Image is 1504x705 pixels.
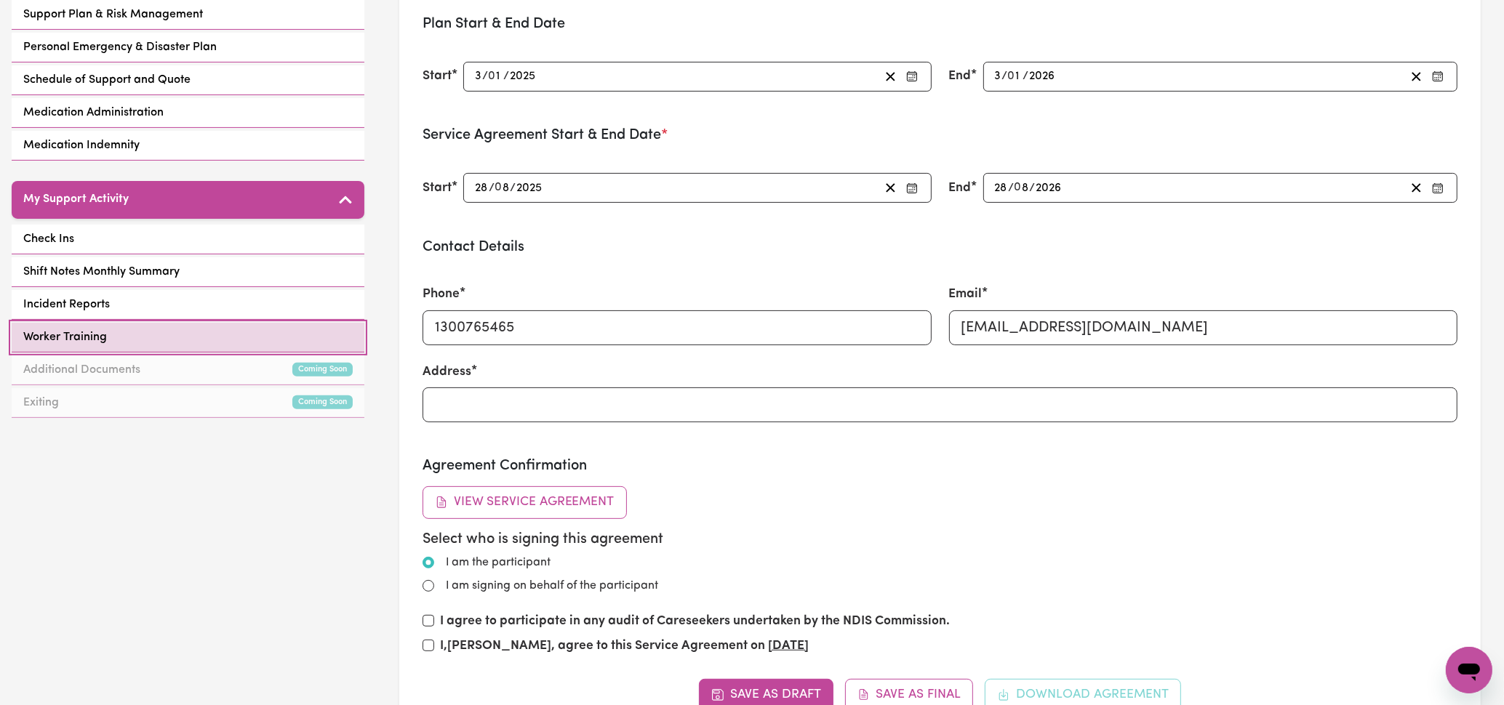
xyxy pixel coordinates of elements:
[23,361,140,379] span: Additional Documents
[510,182,516,195] span: /
[1008,70,1015,82] span: 0
[23,296,110,313] span: Incident Reports
[292,395,353,409] small: Coming Soon
[482,70,488,83] span: /
[12,290,364,320] a: Incident Reports
[423,238,1457,256] h3: Contact Details
[12,181,364,219] button: My Support Activity
[423,179,452,198] label: Start
[1009,182,1015,195] span: /
[12,33,364,63] a: Personal Emergency & Disaster Plan
[1028,67,1056,86] input: ----
[23,394,59,411] span: Exiting
[489,67,503,86] input: --
[994,178,1009,198] input: --
[1015,182,1022,194] span: 0
[12,355,364,385] a: Additional DocumentsComing Soon
[446,577,658,595] label: I am signing on behalf of the participant
[423,531,1457,548] h5: Select who is signing this agreement
[495,178,510,198] input: --
[440,612,950,631] label: I agree to participate in any audit of Careseekers undertaken by the NDIS Commission.
[12,257,364,287] a: Shift Notes Monthly Summary
[474,178,489,198] input: --
[1002,70,1008,83] span: /
[994,67,1002,86] input: --
[23,263,180,281] span: Shift Notes Monthly Summary
[23,39,217,56] span: Personal Emergency & Disaster Plan
[23,329,107,346] span: Worker Training
[12,65,364,95] a: Schedule of Support and Quote
[1036,178,1063,198] input: ----
[949,67,972,86] label: End
[446,554,551,571] label: I am the participant
[949,179,972,198] label: End
[949,285,983,304] label: Email
[474,67,482,86] input: --
[423,67,452,86] label: Start
[440,637,809,656] label: I, , agree to this Service Agreement on
[1015,178,1030,198] input: --
[292,363,353,376] small: Coming Soon
[23,230,74,248] span: Check Ins
[516,178,543,198] input: ----
[423,126,1457,144] h3: Service Agreement Start & End Date
[423,457,1457,475] h3: Agreement Confirmation
[23,104,164,121] span: Medication Administration
[23,137,140,154] span: Medication Indemnity
[1030,182,1036,195] span: /
[488,70,495,82] span: 0
[12,225,364,254] a: Check Ins
[1009,67,1023,86] input: --
[23,193,129,206] h5: My Support Activity
[1023,70,1028,83] span: /
[12,323,364,352] a: Worker Training
[23,71,191,89] span: Schedule of Support and Quote
[447,640,551,652] strong: [PERSON_NAME]
[23,6,203,23] span: Support Plan & Risk Management
[12,388,364,418] a: ExitingComing Soon
[423,285,460,304] label: Phone
[503,70,509,83] span: /
[509,67,537,86] input: ----
[423,15,1457,33] h3: Plan Start & End Date
[423,486,627,518] button: View Service Agreement
[423,363,471,382] label: Address
[12,98,364,128] a: Medication Administration
[489,182,495,195] span: /
[768,640,809,652] u: [DATE]
[1446,647,1492,693] iframe: Button to launch messaging window, conversation in progress
[495,182,502,194] span: 0
[12,131,364,161] a: Medication Indemnity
